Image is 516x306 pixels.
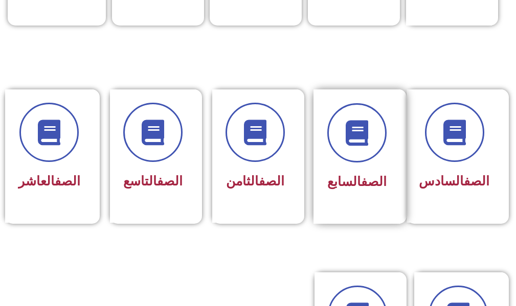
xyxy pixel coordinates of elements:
[157,174,183,189] a: الصف
[361,174,387,189] a: الصف
[18,174,80,189] span: العاشر
[226,174,284,189] span: الثامن
[123,174,183,189] span: التاسع
[259,174,284,189] a: الصف
[327,174,387,189] span: السابع
[55,174,80,189] a: الصف
[419,174,489,189] span: السادس
[464,174,489,189] a: الصف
